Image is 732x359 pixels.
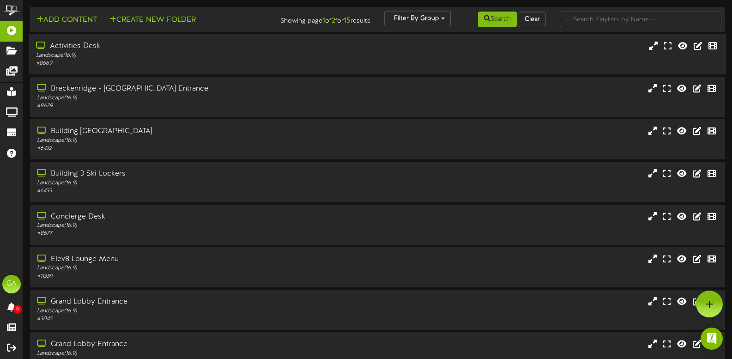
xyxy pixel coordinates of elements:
[384,11,451,26] button: Filter By Group
[34,14,100,26] button: Add Content
[519,12,546,27] button: Clear
[37,307,313,315] div: Landscape ( 16:9 )
[2,275,21,293] div: GA
[478,12,517,27] button: Search
[37,145,313,152] div: # 6432
[344,17,351,25] strong: 15
[13,305,22,314] span: 0
[37,187,313,195] div: # 6433
[37,102,313,110] div: # 8679
[36,41,313,52] div: Activities Desk
[37,84,313,94] div: Breckenridge - [GEOGRAPHIC_DATA] Entrance
[37,212,313,222] div: Concierge Desk
[107,14,199,26] button: Create New Folder
[260,11,377,26] div: Showing page of for results
[37,350,313,358] div: Landscape ( 16:9 )
[560,12,721,27] input: -- Search Playlists by Name --
[701,328,723,350] div: Open Intercom Messenger
[322,17,325,25] strong: 1
[37,297,313,307] div: Grand Lobby Entrance
[37,94,313,102] div: Landscape ( 16:9 )
[332,17,335,25] strong: 2
[37,137,313,145] div: Landscape ( 16:9 )
[37,339,313,350] div: Grand Lobby Entrance
[37,179,313,187] div: Landscape ( 16:9 )
[36,60,313,67] div: # 8669
[36,52,313,60] div: Landscape ( 16:9 )
[37,264,313,272] div: Landscape ( 16:9 )
[37,230,313,237] div: # 8677
[37,169,313,179] div: Building 3 Ski Lockers
[37,273,313,280] div: # 11359
[37,126,313,137] div: Building [GEOGRAPHIC_DATA]
[37,315,313,323] div: # 3045
[37,254,313,265] div: Elev8 Lounge Menu
[37,222,313,230] div: Landscape ( 16:9 )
